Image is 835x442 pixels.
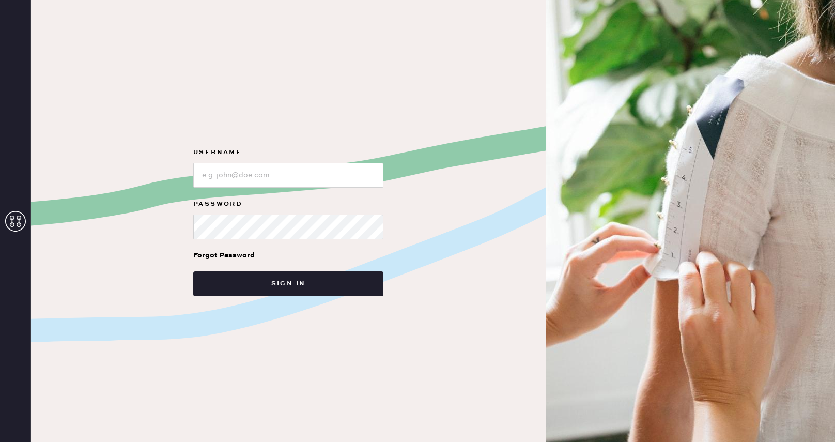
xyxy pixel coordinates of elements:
input: e.g. john@doe.com [193,163,383,188]
label: Username [193,146,383,159]
div: Forgot Password [193,250,255,261]
button: Sign in [193,271,383,296]
a: Forgot Password [193,239,255,271]
label: Password [193,198,383,210]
